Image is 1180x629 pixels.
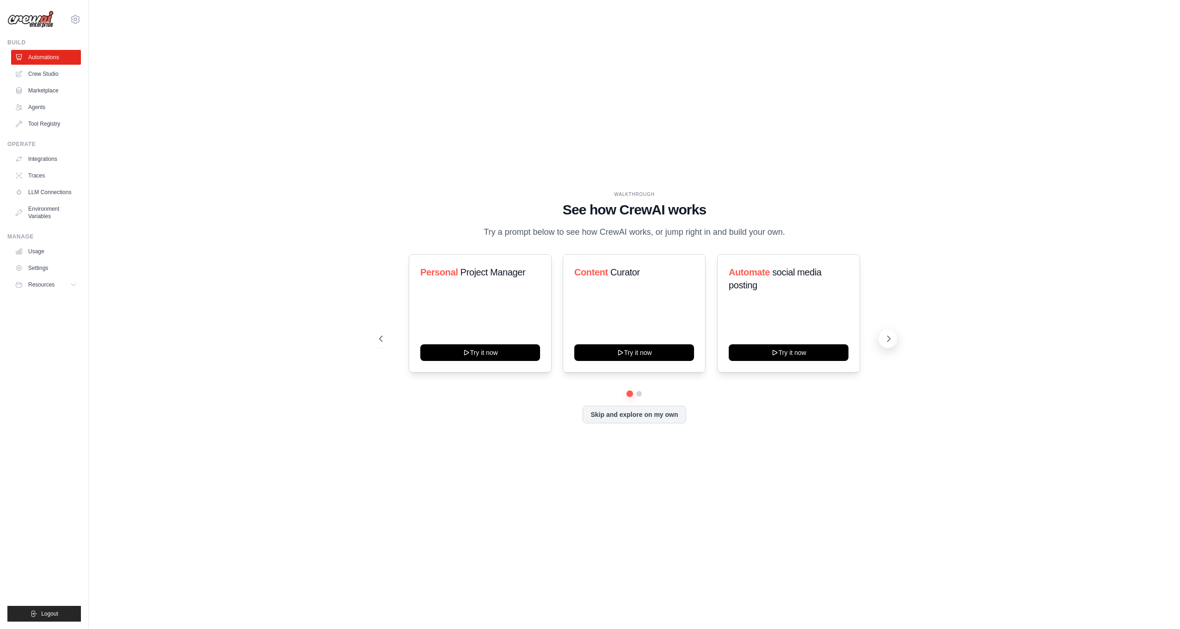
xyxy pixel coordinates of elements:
span: Resources [28,281,55,288]
div: Manage [7,233,81,240]
a: Environment Variables [11,202,81,224]
button: Resources [11,277,81,292]
p: Try a prompt below to see how CrewAI works, or jump right in and build your own. [479,226,790,239]
span: Personal [420,267,458,277]
span: Logout [41,610,58,617]
a: Agents [11,100,81,115]
span: Content [574,267,608,277]
a: Tool Registry [11,116,81,131]
iframe: Chat Widget [1134,585,1180,629]
span: Automate [729,267,770,277]
div: Build [7,39,81,46]
a: Marketplace [11,83,81,98]
a: Usage [11,244,81,259]
span: Project Manager [460,267,525,277]
button: Logout [7,606,81,622]
a: LLM Connections [11,185,81,200]
span: Curator [610,267,640,277]
div: Operate [7,140,81,148]
img: Logo [7,11,54,28]
a: Integrations [11,152,81,166]
div: WALKTHROUGH [379,191,890,198]
button: Try it now [574,344,694,361]
button: Try it now [729,344,848,361]
a: Settings [11,261,81,275]
button: Skip and explore on my own [583,406,686,423]
a: Automations [11,50,81,65]
a: Traces [11,168,81,183]
button: Try it now [420,344,540,361]
span: social media posting [729,267,822,290]
h1: See how CrewAI works [379,202,890,218]
a: Crew Studio [11,67,81,81]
